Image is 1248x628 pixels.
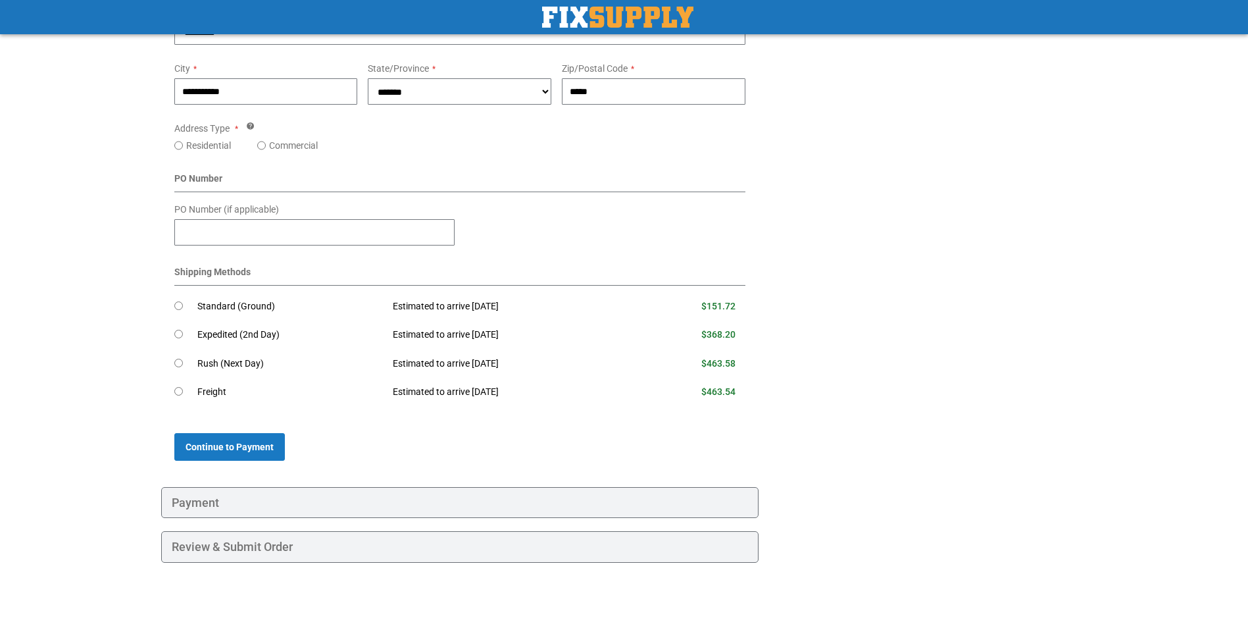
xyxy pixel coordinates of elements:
span: Continue to Payment [186,442,274,452]
div: Review & Submit Order [161,531,759,563]
td: Standard (Ground) [197,292,384,321]
td: Estimated to arrive [DATE] [383,292,637,321]
button: Continue to Payment [174,433,285,461]
span: $151.72 [701,301,736,311]
label: Commercial [269,139,318,152]
td: Freight [197,378,384,407]
span: Zip/Postal Code [562,63,628,74]
td: Estimated to arrive [DATE] [383,378,637,407]
td: Estimated to arrive [DATE] [383,321,637,350]
td: Rush (Next Day) [197,350,384,379]
div: Shipping Methods [174,265,746,286]
span: State/Province [368,63,429,74]
span: PO Number (if applicable) [174,204,279,215]
span: City [174,63,190,74]
span: Address Type [174,123,230,134]
a: store logo [542,7,693,28]
div: Payment [161,487,759,519]
span: $463.58 [701,358,736,369]
div: PO Number [174,172,746,192]
span: $463.54 [701,386,736,397]
img: Fix Industrial Supply [542,7,693,28]
td: Estimated to arrive [DATE] [383,350,637,379]
td: Expedited (2nd Day) [197,321,384,350]
label: Residential [186,139,231,152]
span: $368.20 [701,329,736,340]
